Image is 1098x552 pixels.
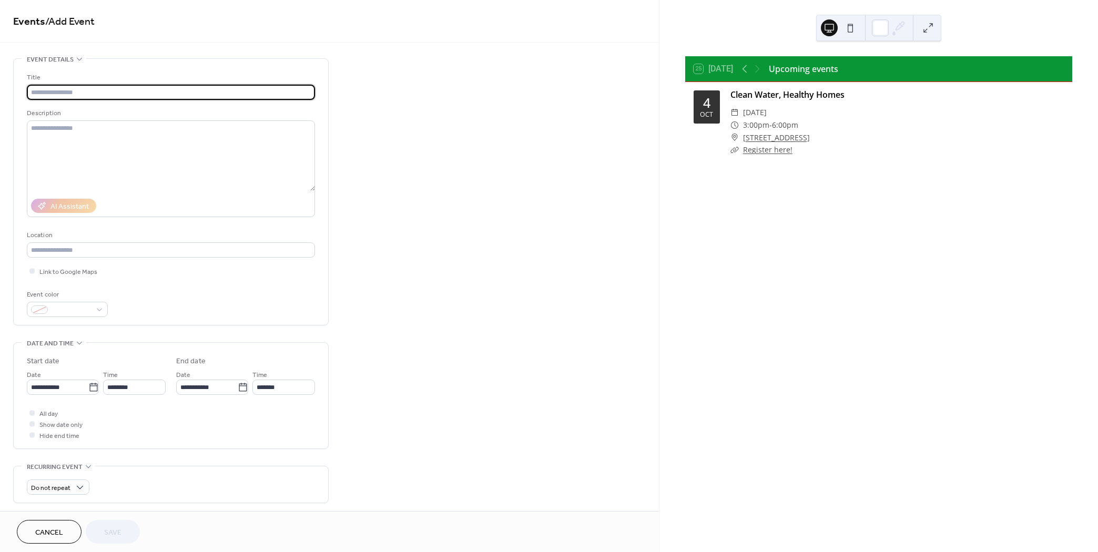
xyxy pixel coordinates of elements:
[27,338,74,349] span: Date and time
[103,370,118,381] span: Time
[769,119,772,131] span: -
[703,96,710,109] div: 4
[27,230,313,241] div: Location
[743,106,767,119] span: [DATE]
[700,111,713,118] div: Oct
[743,119,769,131] span: 3:00pm
[27,462,83,473] span: Recurring event
[730,89,845,100] a: Clean Water, Healthy Homes
[743,131,810,144] a: [STREET_ADDRESS]
[39,431,79,442] span: Hide end time
[45,12,95,32] span: / Add Event
[769,63,838,75] div: Upcoming events
[252,370,267,381] span: Time
[730,131,739,144] div: ​
[35,527,63,538] span: Cancel
[27,54,74,65] span: Event details
[39,408,58,420] span: All day
[27,370,41,381] span: Date
[13,12,45,32] a: Events
[27,289,106,300] div: Event color
[39,420,83,431] span: Show date only
[730,119,739,131] div: ​
[17,520,82,544] button: Cancel
[176,356,206,367] div: End date
[39,267,97,278] span: Link to Google Maps
[176,370,190,381] span: Date
[730,144,739,156] div: ​
[27,108,313,119] div: Description
[743,145,792,155] a: Register here!
[27,356,59,367] div: Start date
[772,119,798,131] span: 6:00pm
[27,72,313,83] div: Title
[31,482,70,494] span: Do not repeat
[730,106,739,119] div: ​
